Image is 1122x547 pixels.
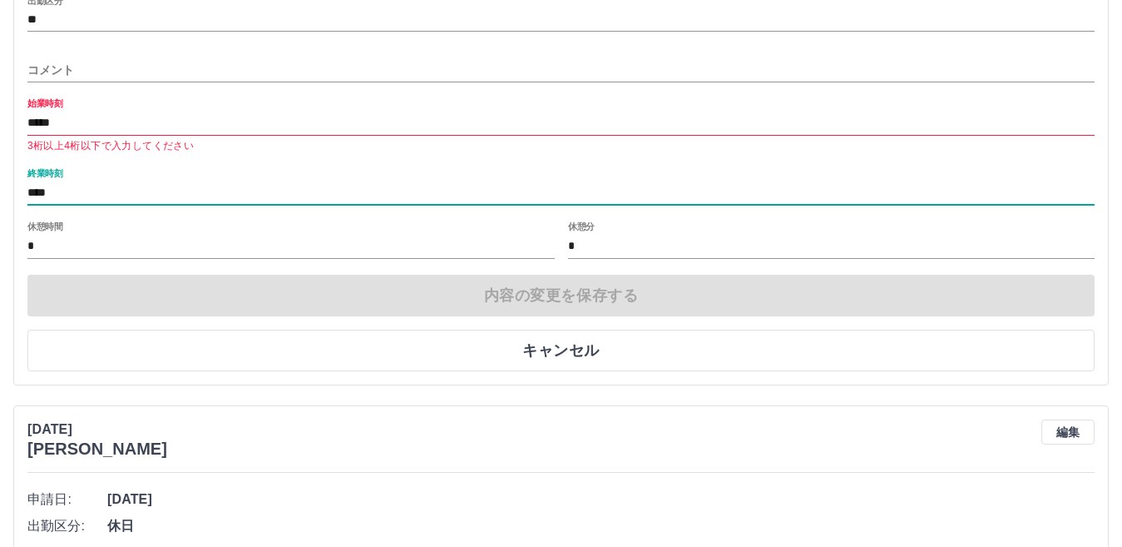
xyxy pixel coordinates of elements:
label: 休憩分 [568,220,595,232]
h3: [PERSON_NAME] [27,440,167,459]
button: キャンセル [27,330,1095,371]
p: [DATE] [27,420,167,440]
span: 申請日: [27,490,107,510]
label: 終業時刻 [27,167,62,179]
button: 編集 [1041,420,1095,445]
label: 始業時刻 [27,97,62,109]
span: 休日 [107,516,1095,536]
label: 休憩時間 [27,220,62,232]
span: 出勤区分: [27,516,107,536]
span: [DATE] [107,490,1095,510]
p: 3桁以上4桁以下で入力してください [27,138,1095,155]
